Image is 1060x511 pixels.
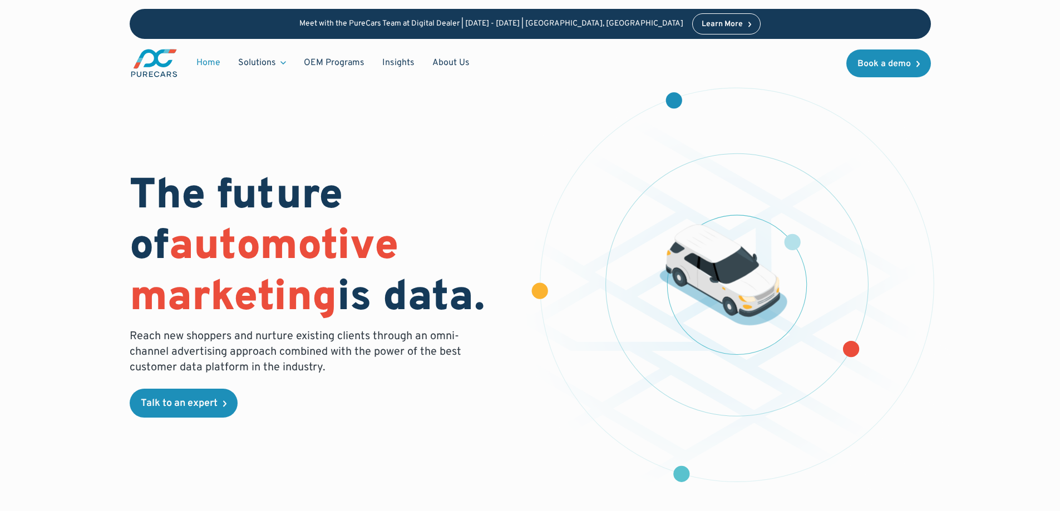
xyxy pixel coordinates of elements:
a: Book a demo [846,49,931,77]
img: illustration of a vehicle [659,225,787,326]
a: OEM Programs [295,52,373,73]
a: Insights [373,52,423,73]
img: purecars logo [130,48,179,78]
div: Solutions [238,57,276,69]
div: Talk to an expert [141,399,218,409]
div: Book a demo [857,59,911,68]
a: About Us [423,52,479,73]
div: Learn More [702,21,743,28]
p: Meet with the PureCars Team at Digital Dealer | [DATE] - [DATE] | [GEOGRAPHIC_DATA], [GEOGRAPHIC_... [299,19,683,29]
a: main [130,48,179,78]
h1: The future of is data. [130,172,517,324]
a: Talk to an expert [130,389,238,418]
div: Solutions [229,52,295,73]
span: automotive marketing [130,221,398,325]
a: Learn More [692,13,761,34]
p: Reach new shoppers and nurture existing clients through an omni-channel advertising approach comb... [130,329,468,375]
a: Home [188,52,229,73]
